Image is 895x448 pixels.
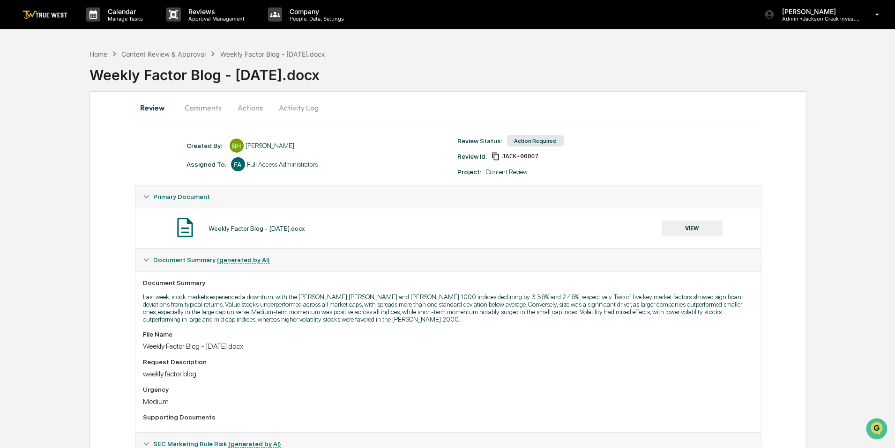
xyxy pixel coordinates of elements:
[507,135,564,147] div: Action Required
[865,417,890,442] iframe: Open customer support
[22,10,67,19] img: logo
[19,136,59,145] span: Data Lookup
[271,96,326,119] button: Activity Log
[143,330,753,338] div: File Name
[93,159,113,166] span: Pylon
[230,139,244,153] div: BH
[153,256,270,264] span: Document Summary
[209,225,305,232] div: Weekly Factor Blog - [DATE].docx
[143,279,753,286] div: Document Summary
[775,7,862,15] p: [PERSON_NAME]
[6,132,63,149] a: 🔎Data Lookup
[228,440,281,448] u: (generated by AI)
[143,369,753,378] div: weekly factor blog
[186,161,226,168] div: Assigned To:
[143,413,753,421] div: Supporting Documents
[153,193,210,200] span: Primary Document
[9,20,171,35] p: How can we help?
[231,157,245,171] div: FA
[247,161,318,168] div: Full Access Administrators
[229,96,271,119] button: Actions
[9,72,26,88] img: 1746055101610-c473b297-6a78-478c-a979-82029cc54cd1
[135,96,177,119] button: Review
[282,15,349,22] p: People, Data, Settings
[121,50,206,58] div: Content Review & Approval
[282,7,349,15] p: Company
[143,397,753,406] div: Medium
[177,96,229,119] button: Comments
[143,342,753,351] div: Weekly Factor Blog - [DATE].docx
[486,168,528,176] div: Content Review
[502,153,538,160] span: 037f5c92-8f58-4ee9-8c52-39f5d04bb015
[89,50,107,58] div: Home
[186,142,225,149] div: Created By: ‎ ‎
[135,208,761,248] div: Primary Document
[135,271,761,432] div: Document Summary (generated by AI)
[19,118,60,127] span: Preclearance
[143,358,753,366] div: Request Description
[66,158,113,166] a: Powered byPylon
[135,249,761,271] div: Document Summary (generated by AI)
[64,114,120,131] a: 🗄️Attestations
[9,119,17,126] div: 🖐️
[135,185,761,208] div: Primary Document
[143,293,753,323] p: Last week, stock markets experienced a downturn, with the [PERSON_NAME] [PERSON_NAME] and [PERSON...
[6,114,64,131] a: 🖐️Preclearance
[159,74,171,86] button: Start new chat
[246,142,294,149] div: [PERSON_NAME]
[32,72,154,81] div: Start new chat
[457,137,502,145] div: Review Status:
[181,15,249,22] p: Approval Management
[143,386,753,393] div: Urgency
[220,50,325,58] div: Weekly Factor Blog - [DATE].docx
[217,256,270,264] u: (generated by AI)
[9,137,17,144] div: 🔎
[457,168,481,176] div: Project:
[77,118,116,127] span: Attestations
[173,216,197,239] img: Document Icon
[100,7,148,15] p: Calendar
[89,59,895,83] div: Weekly Factor Blog - [DATE].docx
[100,15,148,22] p: Manage Tasks
[457,153,487,160] div: Review Id:
[135,96,761,119] div: secondary tabs example
[662,220,723,236] button: VIEW
[775,15,862,22] p: Admin • Jackson Creek Investment Advisors
[68,119,75,126] div: 🗄️
[181,7,249,15] p: Reviews
[32,81,119,88] div: We're available if you need us!
[153,440,281,448] span: SEC Marketing Rule Risk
